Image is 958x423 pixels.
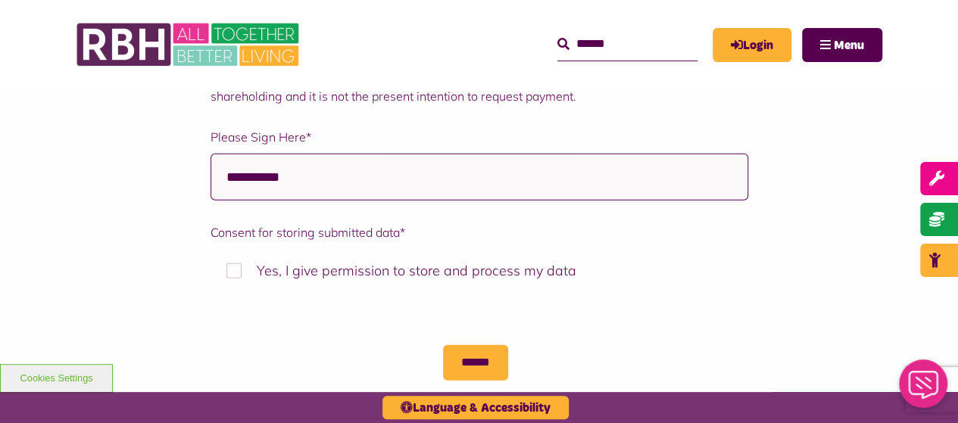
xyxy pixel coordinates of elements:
label: Consent for storing submitted data [211,223,748,241]
img: RBH [76,15,303,74]
label: Please Sign Here [211,128,748,146]
label: Yes, I give permission to store and process my data [211,249,748,292]
input: Submit button [443,345,508,380]
iframe: Netcall Web Assistant for live chat [890,355,958,423]
span: Menu [834,39,864,51]
a: MyRBH [713,28,791,62]
button: Navigation [802,28,882,62]
button: Language & Accessibility [382,396,569,419]
input: Search [557,28,697,61]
